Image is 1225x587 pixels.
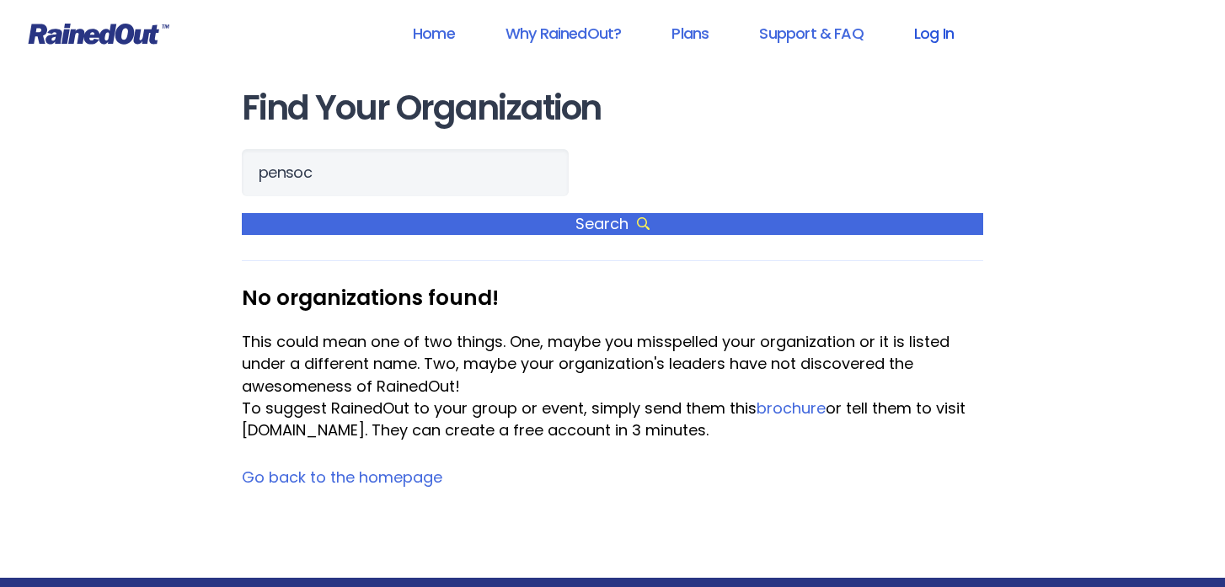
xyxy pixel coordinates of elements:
a: Home [391,14,477,52]
a: Go back to the homepage [242,467,442,488]
a: Why RainedOut? [484,14,644,52]
a: Plans [650,14,730,52]
a: Log In [892,14,976,52]
span: Search [242,213,983,235]
input: Search Orgs… [242,149,569,196]
h1: Find Your Organization [242,89,983,127]
div: This could mean one of two things. One, maybe you misspelled your organization or it is listed un... [242,331,983,397]
a: brochure [757,398,826,419]
a: Support & FAQ [737,14,885,52]
div: To suggest RainedOut to your group or event, simply send them this or tell them to visit [DOMAIN_... [242,398,983,441]
h3: No organizations found! [242,286,983,309]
